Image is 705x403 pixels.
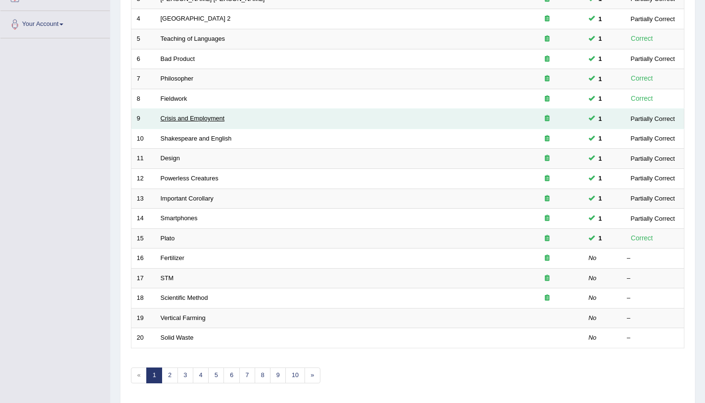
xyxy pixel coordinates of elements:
div: Exam occurring question [517,234,578,243]
a: 2 [162,367,177,383]
div: Exam occurring question [517,174,578,183]
div: Partially Correct [627,154,679,164]
em: No [588,334,597,341]
td: 10 [131,129,155,149]
td: 16 [131,249,155,269]
a: Crisis and Employment [161,115,225,122]
a: 7 [239,367,255,383]
td: 9 [131,109,155,129]
td: 14 [131,209,155,229]
span: You can still take this question [595,154,606,164]
div: Exam occurring question [517,55,578,64]
a: Vertical Farming [161,314,206,321]
a: Plato [161,235,175,242]
a: Powerless Creatures [161,175,219,182]
td: 5 [131,29,155,49]
a: Important Corollary [161,195,214,202]
a: Solid Waste [161,334,194,341]
div: – [627,254,679,263]
div: Partially Correct [627,133,679,143]
div: Exam occurring question [517,154,578,163]
div: – [627,294,679,303]
a: 1 [146,367,162,383]
div: – [627,314,679,323]
div: Exam occurring question [517,274,578,283]
td: 11 [131,149,155,169]
span: You can still take this question [595,233,606,243]
div: Partially Correct [627,54,679,64]
em: No [588,274,597,282]
a: Fieldwork [161,95,188,102]
div: Partially Correct [627,173,679,183]
a: Design [161,154,180,162]
a: Teaching of Languages [161,35,225,42]
span: You can still take this question [595,114,606,124]
a: Scientific Method [161,294,208,301]
div: Exam occurring question [517,194,578,203]
span: « [131,367,147,383]
div: Exam occurring question [517,114,578,123]
td: 17 [131,268,155,288]
div: Correct [627,33,657,44]
span: You can still take this question [595,34,606,44]
td: 8 [131,89,155,109]
a: 4 [193,367,209,383]
em: No [588,254,597,261]
span: You can still take this question [595,133,606,143]
a: STM [161,274,174,282]
td: 18 [131,288,155,308]
div: Exam occurring question [517,95,578,104]
span: You can still take this question [595,94,606,104]
div: – [627,274,679,283]
div: Partially Correct [627,14,679,24]
div: Exam occurring question [517,254,578,263]
td: 20 [131,328,155,348]
div: Exam occurring question [517,14,578,24]
span: You can still take this question [595,193,606,203]
td: 7 [131,69,155,89]
em: No [588,314,597,321]
div: Correct [627,233,657,244]
td: 13 [131,189,155,209]
td: 12 [131,168,155,189]
div: – [627,333,679,343]
a: 5 [208,367,224,383]
span: You can still take this question [595,173,606,183]
a: » [305,367,320,383]
div: Exam occurring question [517,214,578,223]
span: You can still take this question [595,213,606,224]
a: Fertilizer [161,254,185,261]
div: Partially Correct [627,213,679,224]
td: 19 [131,308,155,328]
a: [GEOGRAPHIC_DATA] 2 [161,15,231,22]
td: 6 [131,49,155,69]
span: You can still take this question [595,14,606,24]
span: You can still take this question [595,54,606,64]
a: Bad Product [161,55,195,62]
em: No [588,294,597,301]
td: 15 [131,228,155,249]
a: 9 [270,367,286,383]
a: Shakespeare and English [161,135,232,142]
a: Philosopher [161,75,194,82]
div: Partially Correct [627,114,679,124]
div: Correct [627,73,657,84]
div: Correct [627,93,657,104]
a: 3 [177,367,193,383]
a: Smartphones [161,214,198,222]
div: Exam occurring question [517,134,578,143]
div: Exam occurring question [517,294,578,303]
a: Your Account [0,11,110,35]
td: 4 [131,9,155,29]
div: Partially Correct [627,193,679,203]
div: Exam occurring question [517,74,578,83]
a: 8 [255,367,270,383]
a: 6 [223,367,239,383]
span: You can still take this question [595,74,606,84]
a: 10 [285,367,305,383]
div: Exam occurring question [517,35,578,44]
